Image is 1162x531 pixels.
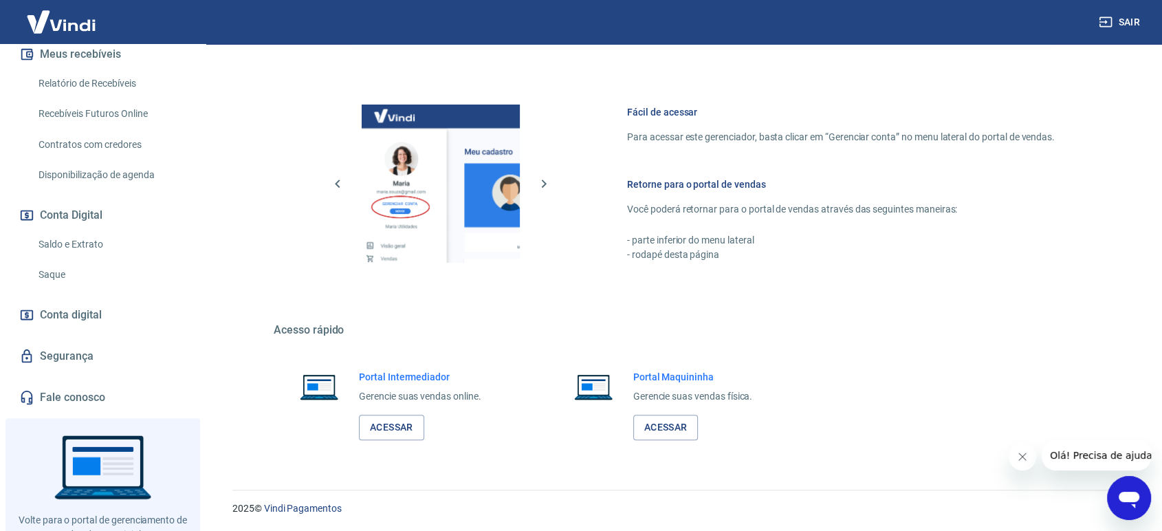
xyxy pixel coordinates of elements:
p: - rodapé desta página [627,248,1055,262]
h6: Portal Maquininha [633,370,753,384]
span: Conta digital [40,305,102,325]
span: Olá! Precisa de ajuda? [8,10,116,21]
a: Contratos com credores [33,131,189,159]
p: Gerencie suas vendas online. [359,389,481,404]
p: Para acessar este gerenciador, basta clicar em “Gerenciar conta” no menu lateral do portal de ven... [627,130,1055,144]
p: - parte inferior do menu lateral [627,233,1055,248]
p: Gerencie suas vendas física. [633,389,753,404]
img: Imagem da dashboard mostrando o botão de gerenciar conta na sidebar no lado esquerdo [362,105,520,263]
h5: Acesso rápido [274,323,1088,337]
img: Imagem de um notebook aberto [564,370,622,403]
img: Imagem de um notebook aberto [290,370,348,403]
a: Recebíveis Futuros Online [33,100,189,128]
iframe: Fechar mensagem [1009,443,1036,470]
iframe: Botão para abrir a janela de mensagens [1107,476,1151,520]
h6: Portal Intermediador [359,370,481,384]
a: Fale conosco [17,382,189,413]
p: Você poderá retornar para o portal de vendas através das seguintes maneiras: [627,202,1055,217]
button: Meus recebíveis [17,39,189,69]
a: Saque [33,261,189,289]
p: 2025 © [232,501,1129,516]
a: Vindi Pagamentos [264,503,342,514]
h6: Fácil de acessar [627,105,1055,119]
a: Conta digital [17,300,189,330]
button: Sair [1096,10,1145,35]
img: Vindi [17,1,106,43]
button: Conta Digital [17,200,189,230]
a: Relatório de Recebíveis [33,69,189,98]
a: Segurança [17,341,189,371]
a: Disponibilização de agenda [33,161,189,189]
a: Acessar [633,415,699,440]
a: Acessar [359,415,424,440]
a: Saldo e Extrato [33,230,189,259]
h6: Retorne para o portal de vendas [627,177,1055,191]
iframe: Mensagem da empresa [1042,440,1151,470]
